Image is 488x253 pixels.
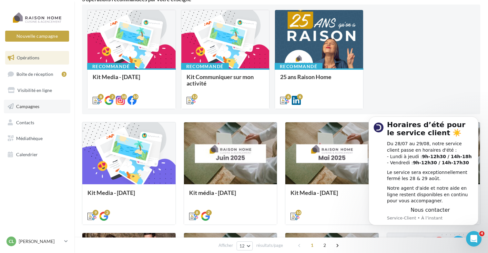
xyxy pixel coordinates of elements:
[320,240,330,250] span: 2
[280,73,331,80] span: 25 ans Raison Home
[189,189,236,196] span: Kit média - [DATE]
[285,94,291,100] div: 6
[93,210,98,216] div: 9
[87,63,135,70] div: Recommandé
[206,210,212,216] div: 2
[194,210,200,216] div: 8
[5,235,69,248] a: Cl [PERSON_NAME]
[16,152,38,157] span: Calendrier
[4,148,70,161] a: Calendrier
[17,55,39,60] span: Opérations
[296,210,301,216] div: 10
[16,119,34,125] span: Contacts
[4,51,70,65] a: Opérations
[62,72,66,77] div: 3
[93,73,140,80] span: Kit Media - [DATE]
[19,238,62,245] p: [PERSON_NAME]
[359,107,488,236] iframe: Intercom notifications message
[256,242,283,248] span: résultats/page
[121,94,127,100] div: 10
[219,242,233,248] span: Afficher
[98,94,104,100] div: 8
[187,73,254,87] span: Kit Communiquer sur mon activité
[466,231,482,247] iframe: Intercom live chat
[4,132,70,145] a: Médiathèque
[4,67,70,81] a: Boîte de réception3
[17,87,52,93] span: Visibilité en ligne
[87,189,135,196] span: Kit Media - [DATE]
[4,100,70,113] a: Campagnes
[9,238,14,245] span: Cl
[5,31,69,42] button: Nouvelle campagne
[109,94,115,100] div: 2
[237,241,253,250] button: 12
[133,94,138,100] div: 10
[239,243,245,248] span: 12
[104,210,110,216] div: 2
[16,104,39,109] span: Campagnes
[4,116,70,129] a: Contacts
[297,94,303,100] div: 6
[307,240,317,250] span: 1
[192,94,198,100] div: 12
[16,136,43,141] span: Médiathèque
[479,231,484,236] span: 4
[275,63,322,70] div: Recommandé
[290,189,338,196] span: Kit Media - [DATE]
[16,71,53,76] span: Boîte de réception
[4,84,70,97] a: Visibilité en ligne
[181,63,229,70] div: Recommandé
